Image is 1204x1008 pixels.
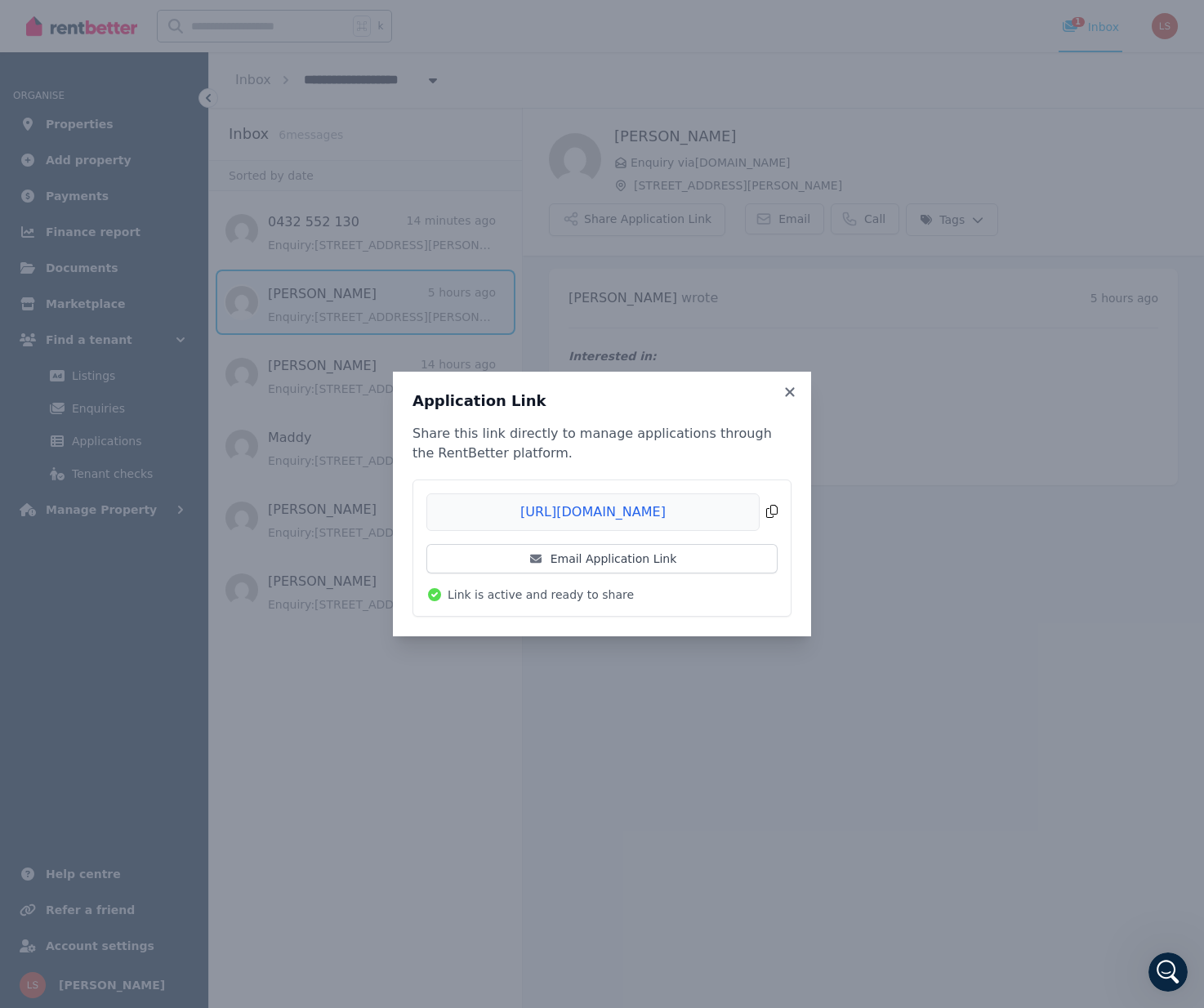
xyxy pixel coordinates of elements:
[1148,952,1188,992] iframe: Intercom live chat
[412,391,792,411] h3: Application Link
[412,424,792,463] p: Share this link directly to manage applications through the RentBetter platform.
[426,544,778,573] a: Email Application Link
[448,587,634,603] span: Link is active and ready to share
[426,493,778,531] button: [URL][DOMAIN_NAME]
